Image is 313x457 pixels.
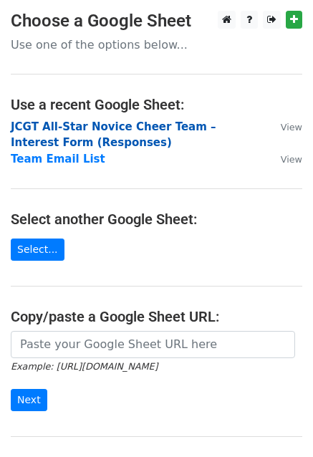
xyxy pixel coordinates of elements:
small: Example: [URL][DOMAIN_NAME] [11,361,158,372]
small: View [281,154,302,165]
h4: Select another Google Sheet: [11,211,302,228]
a: JCGT All-Star Novice Cheer Team – Interest Form (Responses) [11,120,216,150]
input: Next [11,389,47,411]
a: View [266,153,302,165]
h4: Copy/paste a Google Sheet URL: [11,308,302,325]
p: Use one of the options below... [11,37,302,52]
a: Team Email List [11,153,105,165]
a: Select... [11,239,64,261]
h4: Use a recent Google Sheet: [11,96,302,113]
small: View [281,122,302,133]
iframe: Chat Widget [241,388,313,457]
input: Paste your Google Sheet URL here [11,331,295,358]
a: View [266,120,302,133]
h3: Choose a Google Sheet [11,11,302,32]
